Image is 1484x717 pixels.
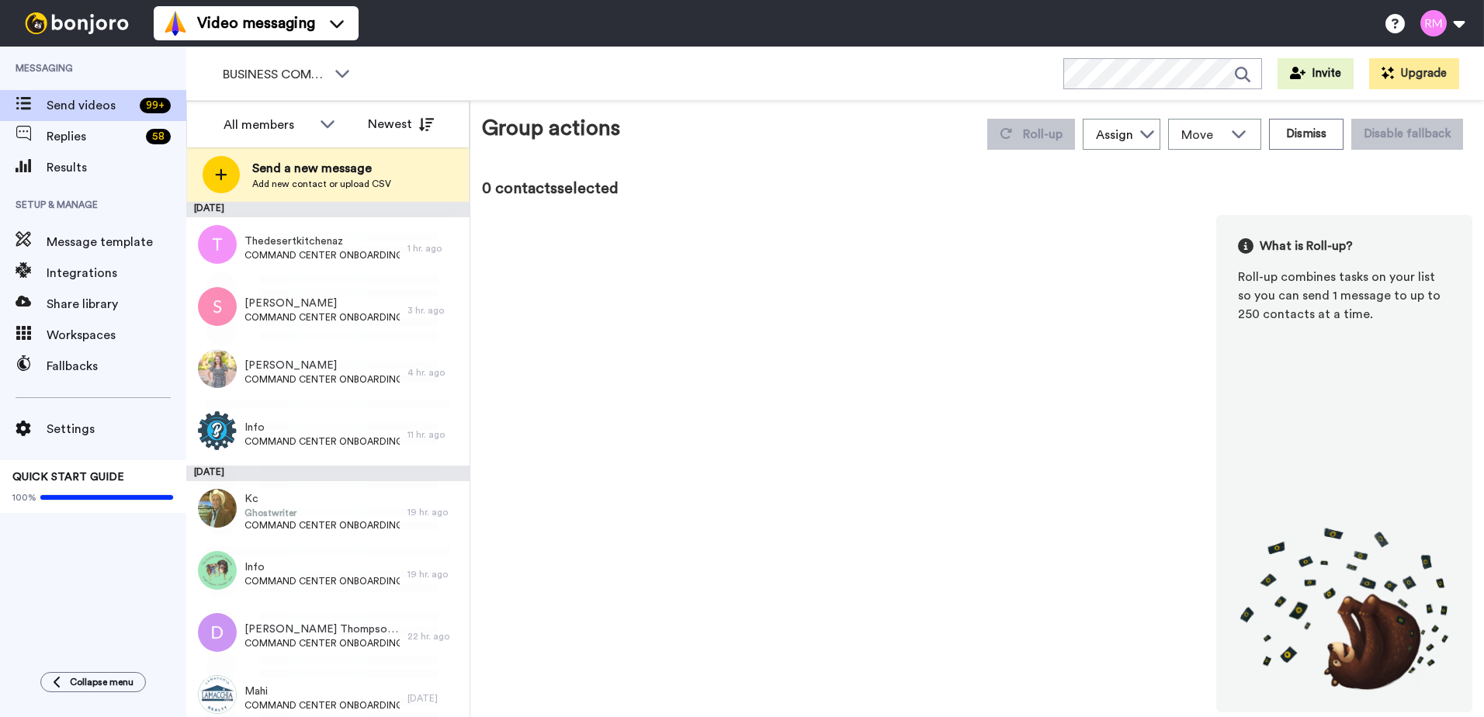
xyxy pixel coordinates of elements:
span: Send a new message [252,159,391,178]
img: t.png [198,225,237,264]
div: 58 [146,129,171,144]
span: [PERSON_NAME] [244,358,400,373]
span: Thedesertkitchenaz [244,234,400,249]
span: COMMAND CENTER ONBOARDING [244,637,400,649]
span: COMMAND CENTER ONBOARDING [244,373,400,386]
span: Results [47,158,186,177]
img: b5859f25-c6cf-4023-97e7-7463baea622c.jpg [198,349,237,388]
span: COMMAND CENTER ONBOARDING [244,311,400,324]
div: 1 hr. ago [407,242,462,255]
span: QUICK START GUIDE [12,472,124,483]
img: ea73af98-b634-4a04-bb3d-a4dd8b0c68c8.png [198,411,237,450]
span: Message template [47,233,186,251]
span: COMMAND CENTER ONBOARDING [244,519,400,532]
span: Move [1181,126,1223,144]
span: Collapse menu [70,676,133,688]
span: Integrations [47,264,186,282]
span: Fallbacks [47,357,186,376]
span: [PERSON_NAME] [244,296,400,311]
span: COMMAND CENTER ONBOARDING [244,699,400,712]
span: Settings [47,420,186,438]
span: COMMAND CENTER ONBOARDING [244,249,400,262]
div: Roll-up combines tasks on your list so you can send 1 message to up to 250 contacts at a time. [1238,268,1451,324]
img: dcb43134-2f89-4abd-bd8f-d4825f51b0aa.jpg [198,551,237,590]
div: 19 hr. ago [407,568,462,580]
span: COMMAND CENTER ONBOARDING [244,575,400,587]
img: vm-color.svg [163,11,188,36]
div: 3 hr. ago [407,304,462,317]
div: 11 hr. ago [407,428,462,441]
span: BUSINESS COMMAND CENTER [223,65,327,84]
div: All members [224,116,312,134]
div: 0 contacts selected [482,178,1472,199]
span: What is Roll-up? [1260,237,1353,255]
span: [PERSON_NAME] Thompson1456 [244,622,400,637]
button: Upgrade [1369,58,1459,89]
div: [DATE] [186,202,470,217]
button: Dismiss [1269,119,1344,150]
button: Invite [1278,58,1354,89]
span: Roll-up [1023,128,1063,140]
button: Collapse menu [40,672,146,692]
img: d.png [198,613,237,652]
span: Add new contact or upload CSV [252,178,391,190]
img: c69f6406-b3bc-4e22-88d5-84a83dd89cef.jpg [198,489,237,528]
img: 18e8fab5-9158-40fe-bfbe-9fdee52054eb.png [198,675,237,714]
span: Info [244,420,400,435]
div: 99 + [140,98,171,113]
button: Newest [356,109,446,140]
span: Ghostwriter [244,507,400,519]
span: Share library [47,295,186,313]
div: Assign [1096,126,1133,144]
span: Kc [244,491,400,507]
span: COMMAND CENTER ONBOARDING [244,435,400,448]
span: 100% [12,491,36,504]
button: Roll-up [987,119,1075,150]
span: Workspaces [47,326,186,345]
span: Send videos [47,96,133,115]
span: Mahi [244,684,400,699]
div: Group actions [482,113,620,150]
span: Video messaging [197,12,315,34]
div: 22 hr. ago [407,630,462,643]
button: Disable fallback [1351,119,1463,150]
div: [DATE] [407,692,462,705]
div: 19 hr. ago [407,506,462,518]
img: joro-roll.png [1238,527,1451,691]
span: Info [244,559,400,575]
div: [DATE] [186,466,470,481]
img: bj-logo-header-white.svg [19,12,135,34]
div: 4 hr. ago [407,366,462,379]
img: s.png [198,287,237,326]
span: Replies [47,127,140,146]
